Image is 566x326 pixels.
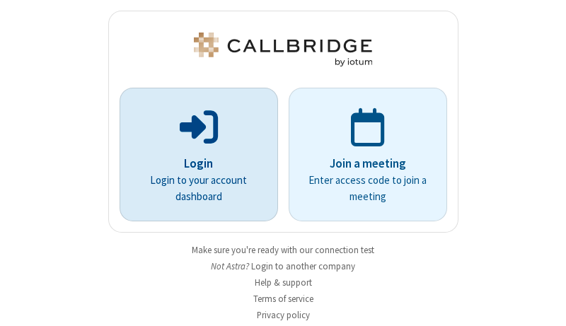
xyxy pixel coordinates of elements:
p: Enter access code to join a meeting [308,173,427,204]
p: Join a meeting [308,155,427,173]
li: Not Astra? [108,260,458,273]
img: Astra [191,33,375,66]
a: Join a meetingEnter access code to join a meeting [289,88,447,221]
a: Terms of service [253,293,313,305]
a: Make sure you're ready with our connection test [192,244,374,256]
button: Login to another company [251,260,355,273]
a: Help & support [255,276,312,289]
a: Privacy policy [257,309,310,321]
p: Login to your account dashboard [139,173,258,204]
p: Login [139,155,258,173]
button: LoginLogin to your account dashboard [120,88,278,221]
